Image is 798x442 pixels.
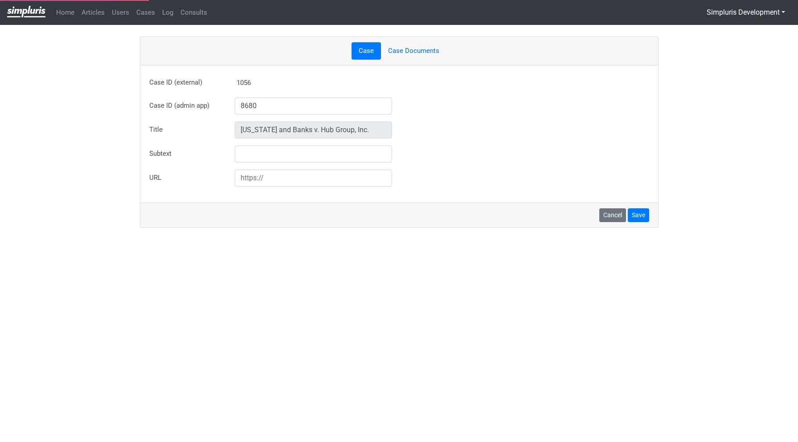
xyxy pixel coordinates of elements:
a: Cancel [599,208,626,222]
a: Articles [78,4,108,21]
span: 1056 [237,79,251,87]
a: Consults [177,4,211,21]
a: Log [159,4,177,21]
label: URL [143,170,228,187]
label: Case ID (admin app) [143,97,228,114]
input: https:// [235,170,393,187]
button: Simpluris Development [701,4,791,21]
label: Subtext [143,146,228,162]
a: Users [108,4,133,21]
a: Cases [133,4,159,21]
label: Title [143,122,228,138]
a: Home [53,4,78,21]
label: Case ID (external) [143,74,228,91]
img: Privacy-class-action [7,6,45,17]
button: Save [628,208,649,222]
a: Case [352,42,381,60]
a: Case Documents [381,42,446,60]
